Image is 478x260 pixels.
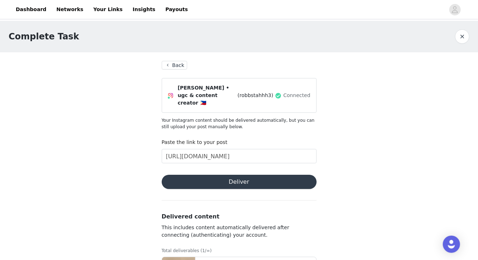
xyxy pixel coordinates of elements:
button: Back [162,61,188,69]
a: Dashboard [11,1,51,18]
h1: Complete Task [9,30,79,43]
span: This includes content automatically delivered after connecting (authenticating) your account. [162,225,289,238]
span: (robbstahhh3) [238,92,274,99]
img: Instagram Icon [168,93,174,98]
label: Paste the link to your post [162,139,228,145]
h3: Delivered content [162,212,317,221]
input: Paste the link to your content here [162,149,317,163]
span: Connected [283,92,310,99]
a: Insights [128,1,160,18]
button: Deliver [162,175,317,189]
a: Payouts [161,1,192,18]
div: Open Intercom Messenger [443,236,460,253]
div: avatar [451,4,458,15]
a: Your Links [89,1,127,18]
span: [PERSON_NAME] • ugc & content creator 🇵🇭 [178,84,236,107]
p: Your Instagram content should be delivered automatically, but you can still upload your post manu... [162,117,317,130]
a: Networks [52,1,87,18]
p: Total deliverables (1/∞) [162,247,317,254]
